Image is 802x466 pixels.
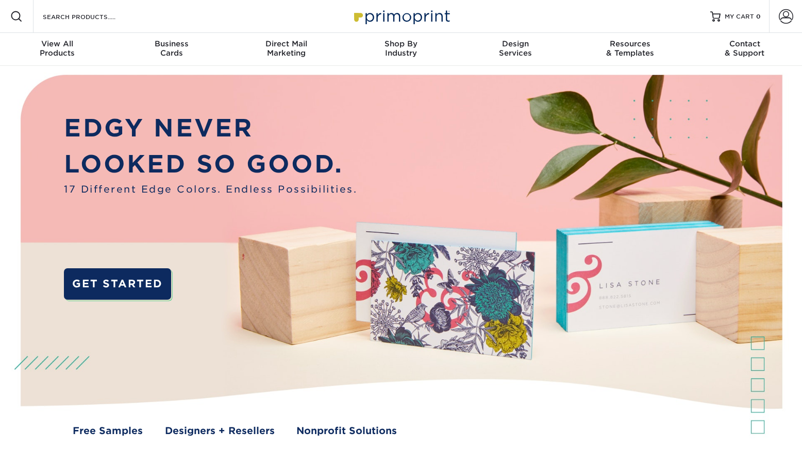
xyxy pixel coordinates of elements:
[229,39,344,48] span: Direct Mail
[688,39,802,58] div: & Support
[64,268,171,300] a: GET STARTED
[165,423,275,438] a: Designers + Resellers
[114,39,229,48] span: Business
[114,33,229,66] a: BusinessCards
[458,39,573,48] span: Design
[458,33,573,66] a: DesignServices
[114,39,229,58] div: Cards
[73,423,143,438] a: Free Samples
[64,146,357,182] p: LOOKED SO GOOD.
[573,33,687,66] a: Resources& Templates
[688,33,802,66] a: Contact& Support
[64,110,357,146] p: EDGY NEVER
[756,13,761,20] span: 0
[349,5,453,27] img: Primoprint
[573,39,687,58] div: & Templates
[229,39,344,58] div: Marketing
[344,39,458,58] div: Industry
[458,39,573,58] div: Services
[573,39,687,48] span: Resources
[229,33,344,66] a: Direct MailMarketing
[344,39,458,48] span: Shop By
[296,423,397,438] a: Nonprofit Solutions
[688,39,802,48] span: Contact
[344,33,458,66] a: Shop ByIndustry
[725,12,754,21] span: MY CART
[42,10,142,23] input: SEARCH PRODUCTS.....
[64,182,357,196] span: 17 Different Edge Colors. Endless Possibilities.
